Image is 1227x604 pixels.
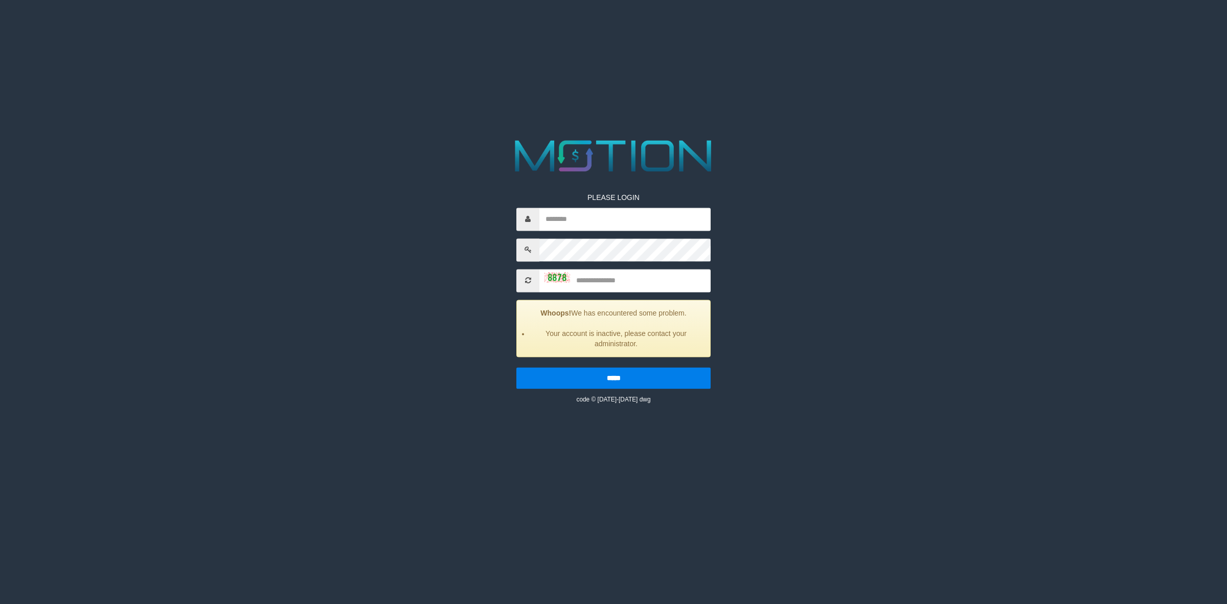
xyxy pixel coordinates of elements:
strong: Whoops! [540,309,571,317]
img: captcha [544,272,570,282]
li: Your account is inactive, please contact your administrator. [530,328,702,349]
small: code © [DATE]-[DATE] dwg [576,396,650,403]
div: We has encountered some problem. [516,300,711,357]
p: PLEASE LOGIN [516,192,711,203]
img: MOTION_logo.png [506,135,721,177]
